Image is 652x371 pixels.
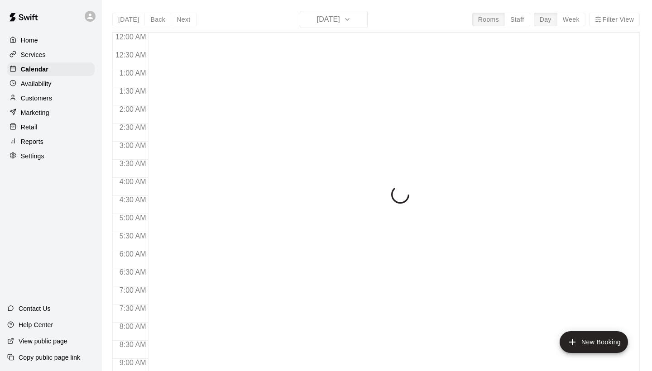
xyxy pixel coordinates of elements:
[560,331,628,353] button: add
[7,48,95,62] a: Services
[7,77,95,90] a: Availability
[21,108,49,117] p: Marketing
[7,106,95,119] a: Marketing
[117,232,149,240] span: 5:30 AM
[21,79,52,88] p: Availability
[19,337,67,346] p: View public page
[117,87,149,95] span: 1:30 AM
[7,135,95,148] a: Reports
[21,137,43,146] p: Reports
[117,323,149,330] span: 8:00 AM
[117,142,149,149] span: 3:00 AM
[21,65,48,74] p: Calendar
[117,286,149,294] span: 7:00 AM
[117,178,149,185] span: 4:00 AM
[113,33,149,41] span: 12:00 AM
[117,124,149,131] span: 2:30 AM
[117,268,149,276] span: 6:30 AM
[117,341,149,348] span: 8:30 AM
[7,33,95,47] a: Home
[21,123,38,132] p: Retail
[19,320,53,329] p: Help Center
[117,196,149,204] span: 4:30 AM
[117,105,149,113] span: 2:00 AM
[117,214,149,222] span: 5:00 AM
[21,94,52,103] p: Customers
[117,359,149,366] span: 9:00 AM
[21,152,44,161] p: Settings
[7,91,95,105] a: Customers
[19,353,80,362] p: Copy public page link
[7,149,95,163] a: Settings
[117,160,149,167] span: 3:30 AM
[117,304,149,312] span: 7:30 AM
[117,250,149,258] span: 6:00 AM
[117,69,149,77] span: 1:00 AM
[7,120,95,134] a: Retail
[21,50,46,59] p: Services
[19,304,51,313] p: Contact Us
[21,36,38,45] p: Home
[7,62,95,76] a: Calendar
[113,51,149,59] span: 12:30 AM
